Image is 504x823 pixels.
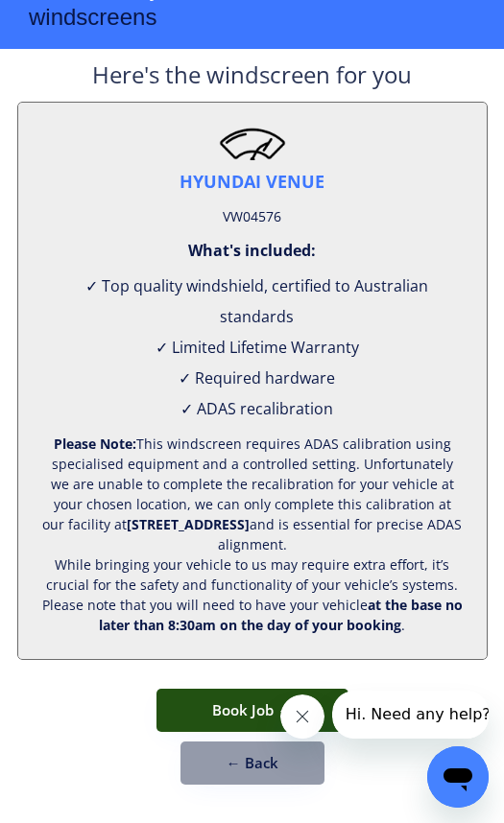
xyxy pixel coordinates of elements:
[332,691,489,739] iframe: Message from company
[427,746,489,808] iframe: Button to launch messaging window
[13,14,158,33] span: Hi. Need any help?
[42,270,463,424] div: ✓ Top quality windshield, certified to Australian standards ✓ Limited Lifetime Warranty ✓ Require...
[54,435,136,453] strong: Please Note:
[223,203,281,230] div: VW04576
[156,689,348,732] button: Book Job →
[99,596,467,634] strong: at the base no later than 8:30am on the day of your booking
[280,694,324,739] iframe: Close message
[180,741,324,785] button: ← Back
[42,434,463,635] div: This windscreen requires ADAS calibration using specialised equipment and a controlled setting. U...
[92,59,412,102] div: Here's the windscreen for you
[219,127,286,160] img: windscreen2.png
[188,240,316,261] div: What's included:
[29,1,156,38] div: windscreens
[127,515,250,533] strong: [STREET_ADDRESS]
[180,170,324,194] div: HYUNDAI VENUE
